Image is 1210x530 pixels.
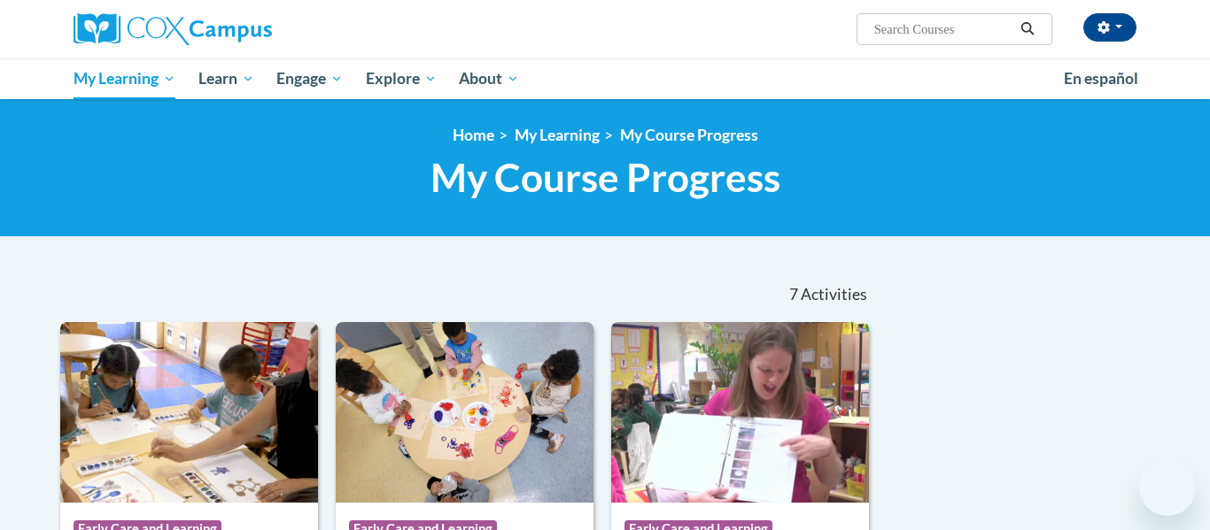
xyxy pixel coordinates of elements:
a: Explore [354,58,448,99]
a: Cox Campus [74,13,410,45]
img: Cox Campus [74,13,272,45]
a: Home [453,126,494,144]
span: About [459,68,519,89]
span: Explore [366,68,437,89]
a: My Learning [62,58,187,99]
img: Course Logo [611,322,869,503]
img: Course Logo [336,322,593,503]
input: Search Courses [873,19,1014,40]
img: Course Logo [60,322,318,503]
span: Engage [276,68,343,89]
span: En español [1064,69,1138,88]
button: Account Settings [1083,13,1136,42]
div: Main menu [47,58,1163,99]
a: My Course Progress [620,126,758,144]
span: Learn [198,68,254,89]
a: About [448,58,531,99]
a: En español [1052,60,1150,97]
span: 7 [789,285,798,304]
span: Activities [801,285,867,304]
span: My Course Progress [430,154,780,201]
button: Search [1014,19,1041,40]
a: My Learning [515,126,600,144]
a: Engage [265,58,354,99]
iframe: Button to launch messaging window [1139,459,1196,516]
a: Learn [187,58,266,99]
span: My Learning [74,68,175,89]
